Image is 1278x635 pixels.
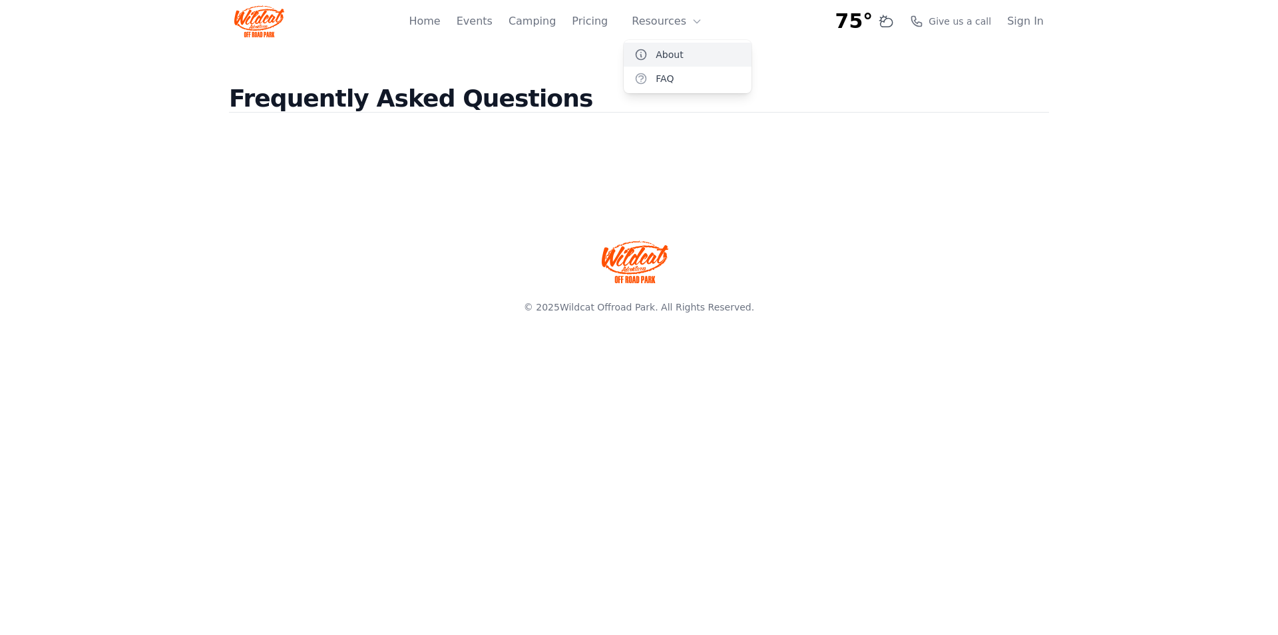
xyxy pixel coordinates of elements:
a: Sign In [1007,13,1044,29]
button: Resources [624,8,710,35]
a: About [624,43,751,67]
img: Wildcat Offroad park [602,241,668,283]
a: FAQ [624,67,751,91]
a: Wildcat Offroad Park [560,302,655,313]
a: Camping [509,13,556,29]
a: Events [457,13,493,29]
span: Give us a call [929,15,991,28]
a: Give us a call [910,15,991,28]
img: Wildcat Logo [234,5,284,37]
span: 75° [835,9,873,33]
a: Home [409,13,440,29]
h2: Frequently Asked Questions [229,85,1049,134]
span: © 2025 . All Rights Reserved. [524,302,754,313]
a: Pricing [572,13,608,29]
